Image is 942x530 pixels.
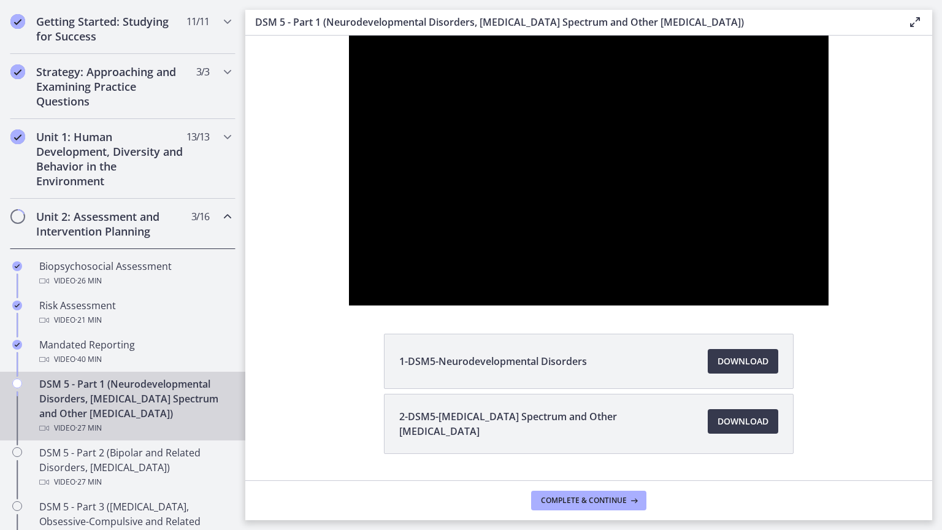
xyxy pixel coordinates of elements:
[39,421,231,436] div: Video
[708,409,778,434] a: Download
[718,354,768,369] span: Download
[10,14,25,29] i: Completed
[36,14,186,44] h2: Getting Started: Studying for Success
[12,301,22,310] i: Completed
[39,475,231,490] div: Video
[191,209,209,224] span: 3 / 16
[245,36,932,305] iframe: Video Lesson
[39,274,231,288] div: Video
[75,421,102,436] span: · 27 min
[718,414,768,429] span: Download
[39,298,231,328] div: Risk Assessment
[39,352,231,367] div: Video
[36,209,186,239] h2: Unit 2: Assessment and Intervention Planning
[39,377,231,436] div: DSM 5 - Part 1 (Neurodevelopmental Disorders, [MEDICAL_DATA] Spectrum and Other [MEDICAL_DATA])
[12,340,22,350] i: Completed
[196,64,209,79] span: 3 / 3
[255,15,888,29] h3: DSM 5 - Part 1 (Neurodevelopmental Disorders, [MEDICAL_DATA] Spectrum and Other [MEDICAL_DATA])
[12,261,22,271] i: Completed
[39,259,231,288] div: Biopsychosocial Assessment
[399,354,587,369] span: 1-DSM5-Neurodevelopmental Disorders
[10,64,25,79] i: Completed
[75,274,102,288] span: · 26 min
[399,409,693,439] span: 2-DSM5-[MEDICAL_DATA] Spectrum and Other [MEDICAL_DATA]
[531,491,646,510] button: Complete & continue
[186,129,209,144] span: 13 / 13
[36,129,186,188] h2: Unit 1: Human Development, Diversity and Behavior in the Environment
[10,129,25,144] i: Completed
[39,445,231,490] div: DSM 5 - Part 2 (Bipolar and Related Disorders, [MEDICAL_DATA])
[36,64,186,109] h2: Strategy: Approaching and Examining Practice Questions
[75,313,102,328] span: · 21 min
[75,475,102,490] span: · 27 min
[75,352,102,367] span: · 40 min
[186,14,209,29] span: 11 / 11
[39,337,231,367] div: Mandated Reporting
[541,496,627,505] span: Complete & continue
[39,313,231,328] div: Video
[708,349,778,374] a: Download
